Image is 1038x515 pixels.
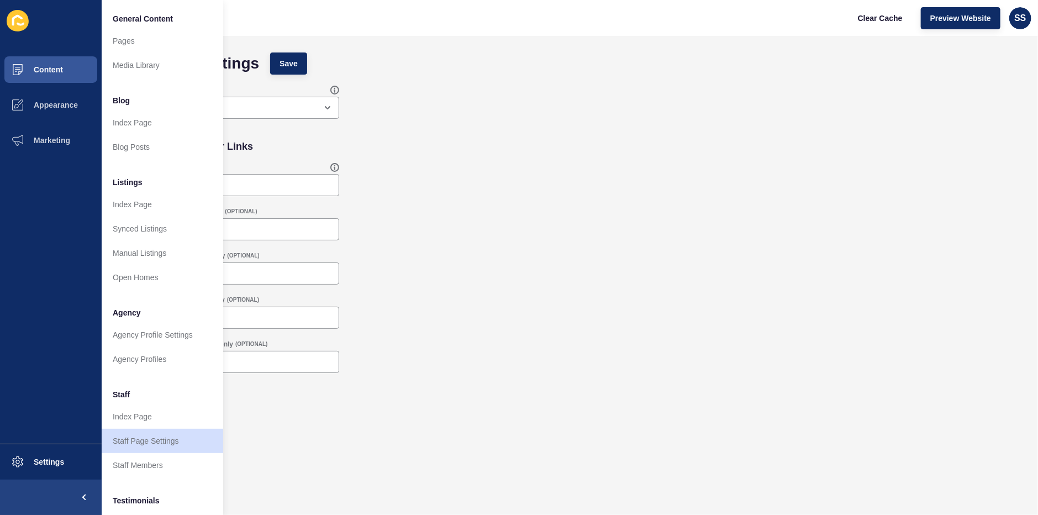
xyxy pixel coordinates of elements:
[118,97,339,119] div: open menu
[1014,13,1026,24] span: SS
[102,323,223,347] a: Agency Profile Settings
[102,29,223,53] a: Pages
[102,111,223,135] a: Index Page
[849,7,912,29] button: Clear Cache
[270,52,307,75] button: Save
[930,13,991,24] span: Preview Website
[280,58,298,69] span: Save
[113,177,143,188] span: Listings
[102,135,223,159] a: Blog Posts
[102,265,223,290] a: Open Homes
[225,208,257,216] span: (OPTIONAL)
[102,453,223,477] a: Staff Members
[113,307,141,318] span: Agency
[227,296,259,304] span: (OPTIONAL)
[102,192,223,217] a: Index Page
[102,217,223,241] a: Synced Listings
[102,347,223,371] a: Agency Profiles
[102,241,223,265] a: Manual Listings
[113,389,130,400] span: Staff
[921,7,1000,29] button: Preview Website
[858,13,903,24] span: Clear Cache
[227,252,259,260] span: (OPTIONAL)
[102,53,223,77] a: Media Library
[102,429,223,453] a: Staff Page Settings
[235,340,267,348] span: (OPTIONAL)
[113,95,130,106] span: Blog
[118,296,225,304] label: Sold - Versatile/Minimal sites only
[113,13,173,24] span: General Content
[102,404,223,429] a: Index Page
[113,495,160,506] span: Testimonials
